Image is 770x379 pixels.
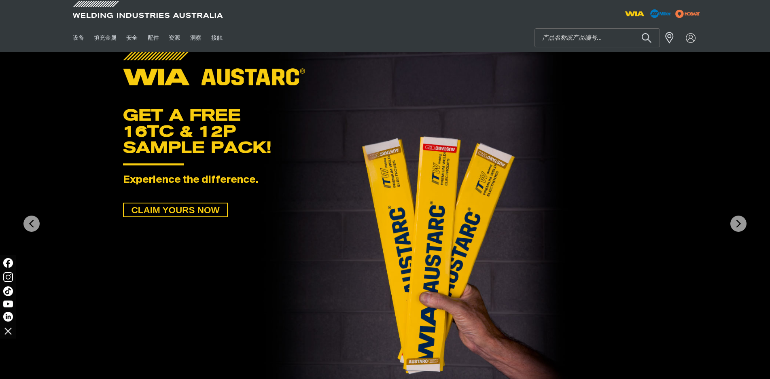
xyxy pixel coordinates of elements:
a: 接触 [206,24,227,52]
img: NextArrow [730,216,747,232]
a: 配件 [143,24,164,52]
span: CLAIM YOURS NOW [124,203,227,217]
a: 设备 [68,24,89,52]
img: Facebook [3,258,13,268]
img: Instagram [3,272,13,282]
img: 抖音 [3,286,13,296]
a: CLAIM YOURS NOW [123,203,227,217]
a: 洞察 [185,24,206,52]
nav: 主要的 [68,24,544,52]
button: 搜索产品 [633,28,660,47]
a: 填充金属 [89,24,121,52]
img: LinkedIn [3,312,13,322]
img: 磨坊主 [673,8,702,20]
a: 安全 [121,24,142,52]
img: PrevArrow [23,216,40,232]
img: 隐藏社交 [1,324,15,338]
a: 资源 [164,24,185,52]
div: Experience the difference. [123,174,647,186]
input: 产品名称或产品编号... [535,29,660,47]
div: GET A FREE 16TC & 12P SAMPLE PACK! [123,107,647,155]
img: YouTube [3,301,13,307]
